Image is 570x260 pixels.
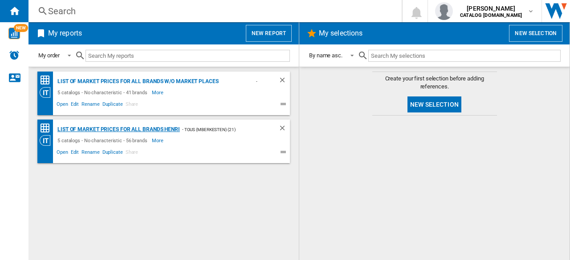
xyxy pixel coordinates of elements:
div: Price Matrix [40,75,55,86]
div: Delete [278,76,290,87]
span: More [152,87,165,98]
div: Search [48,5,379,17]
span: [PERSON_NAME] [460,4,522,13]
span: Share [124,100,140,111]
div: My order [38,52,60,59]
span: Open [55,148,69,159]
img: wise-card.svg [8,28,20,39]
button: New report [246,25,292,42]
span: NEW [14,24,28,32]
button: New selection [407,96,461,112]
div: By name asc. [309,52,342,59]
img: alerts-logo.svg [9,50,20,60]
span: Share [124,148,140,159]
input: Search My selections [368,50,561,62]
span: Rename [80,148,101,159]
h2: My reports [46,25,84,42]
div: 5 catalogs - No characteristic - 41 brands [55,87,152,98]
div: - TOUS (mberkesten) (21) [254,76,261,87]
div: List of market prices for all brands Henri [55,124,180,135]
button: New selection [509,25,562,42]
div: 5 catalogs - No characteristic - 56 brands [55,135,152,146]
img: profile.jpg [435,2,453,20]
span: Duplicate [101,100,124,111]
div: Price Matrix [40,123,55,134]
span: Duplicate [101,148,124,159]
div: Delete [278,124,290,135]
span: Rename [80,100,101,111]
span: Create your first selection before adding references. [372,75,497,91]
b: CATALOG [DOMAIN_NAME] [460,12,522,18]
span: Open [55,100,69,111]
h2: My selections [317,25,364,42]
input: Search My reports [85,50,290,62]
span: Edit [69,100,81,111]
div: - TOUS (mberkesten) (21) [180,124,261,135]
span: Edit [69,148,81,159]
div: Category View [40,87,55,98]
div: List of market prices for all brands w/o Market places [PERSON_NAME] [55,76,254,87]
span: More [152,135,165,146]
div: Category View [40,135,55,146]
